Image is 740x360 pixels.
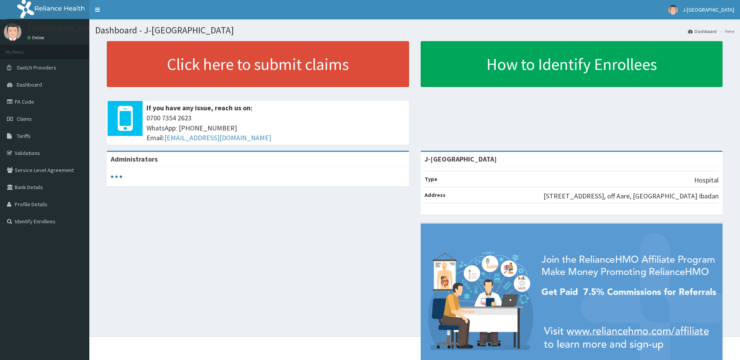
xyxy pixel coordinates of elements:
[146,113,405,143] span: 0700 7354 2623 WhatsApp: [PHONE_NUMBER] Email:
[425,191,446,198] b: Address
[17,132,31,139] span: Tariffs
[17,81,42,88] span: Dashboard
[95,25,734,35] h1: Dashboard - J-[GEOGRAPHIC_DATA]
[683,6,734,13] span: J-[GEOGRAPHIC_DATA]
[4,23,21,41] img: User Image
[668,5,678,15] img: User Image
[425,176,437,183] b: Type
[17,64,56,71] span: Switch Providers
[543,191,719,201] p: [STREET_ADDRESS], off Aare, [GEOGRAPHIC_DATA] Ibadan
[111,171,122,183] svg: audio-loading
[146,103,252,112] b: If you have any issue, reach us on:
[27,25,97,32] p: J-[GEOGRAPHIC_DATA]
[425,155,497,163] strong: J-[GEOGRAPHIC_DATA]
[17,115,32,122] span: Claims
[107,41,409,87] a: Click here to submit claims
[694,175,719,185] p: Hospital
[111,155,158,163] b: Administrators
[164,133,271,142] a: [EMAIL_ADDRESS][DOMAIN_NAME]
[717,28,734,35] li: Here
[27,35,46,40] a: Online
[421,41,723,87] a: How to Identify Enrollees
[688,28,717,35] a: Dashboard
